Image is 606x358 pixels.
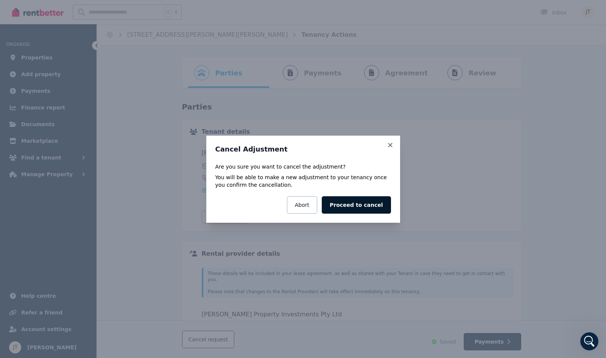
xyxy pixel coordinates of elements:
[287,196,317,214] button: Abort
[580,332,598,350] iframe: Intercom live chat
[118,3,133,17] button: Expand window
[215,174,391,189] p: You will be able to make a new adjustment to your tenancy once you confirm the cancellation.
[133,3,146,17] div: Close
[215,163,391,170] p: Are you sure you want to cancel the adjustment?
[215,145,391,154] h3: Cancel Adjustment
[322,196,391,214] button: Proceed to cancel
[5,3,19,17] button: go back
